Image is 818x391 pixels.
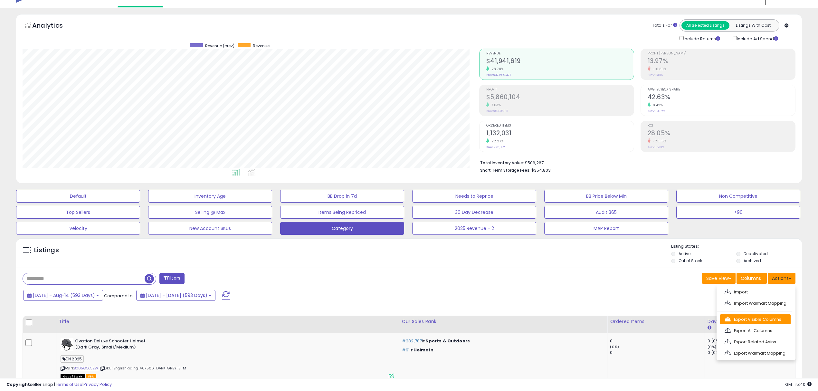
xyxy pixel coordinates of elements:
[148,190,272,203] button: Inventory Age
[648,93,795,102] h2: 42.63%
[648,88,795,91] span: Avg. Buybox Share
[720,314,791,324] a: Export Visible Columns
[486,109,508,113] small: Prev: $5,475,321
[651,139,667,144] small: -20.15%
[720,337,791,347] a: Export Related Asins
[610,338,704,344] div: 0
[61,355,84,363] span: DN 2025
[61,338,73,351] img: 41lP6id9kpL._SL40_.jpg
[412,206,536,219] button: 30 Day Decrease
[480,158,791,166] li: $506,267
[679,258,702,263] label: Out of Stock
[280,222,404,235] button: Category
[86,374,97,379] span: FBA
[648,52,795,55] span: Profit [PERSON_NAME]
[412,190,536,203] button: Needs to Reprice
[741,275,761,281] span: Columns
[32,21,75,32] h5: Analytics
[59,318,396,325] div: Title
[280,206,404,219] button: Items Being Repriced
[486,124,634,128] span: Ordered Items
[61,374,85,379] span: All listings that are currently out of stock and unavailable for purchase on Amazon
[720,298,791,308] a: Import Walmart Mapping
[744,258,761,263] label: Archived
[676,190,800,203] button: Non Competitive
[610,350,704,356] div: 0
[708,325,711,331] small: Days In Stock.
[280,190,404,203] button: BB Drop in 7d
[83,381,112,387] a: Privacy Policy
[648,109,665,113] small: Prev: 39.32%
[648,73,663,77] small: Prev: 16.81%
[34,246,59,255] h5: Listings
[708,338,795,344] div: 0 (0%)
[75,338,153,352] b: Ovation Deluxe Schooler Helmet (Dark Gray, Small/Medium)
[531,167,551,173] span: $354,803
[402,338,422,344] span: #282,787
[486,88,634,91] span: Profit
[728,35,788,42] div: Include Ad Spend
[652,23,677,29] div: Totals For
[480,160,524,166] b: Total Inventory Value:
[702,273,736,284] button: Save View
[486,73,511,77] small: Prev: $32,569,427
[412,222,536,235] button: 2025 Revenue - 2
[486,57,634,66] h2: $41,941,619
[425,338,470,344] span: Sports & Outdoors
[544,190,668,203] button: BB Price Below Min
[729,21,777,30] button: Listings With Cost
[414,347,433,353] span: Helmets
[486,52,634,55] span: Revenue
[253,43,270,49] span: Revenue
[55,381,82,387] a: Terms of Use
[159,273,185,284] button: Filters
[651,103,663,108] small: 8.42%
[489,139,504,144] small: 22.27%
[146,292,207,299] span: [DATE] - [DATE] (593 Days)
[610,344,619,349] small: (0%)
[720,287,791,297] a: Import
[544,206,668,219] button: Audit 365
[33,292,95,299] span: [DATE] - Aug-14 (593 Days)
[679,251,690,256] label: Active
[489,103,501,108] small: 7.03%
[648,145,664,149] small: Prev: 35.13%
[768,273,795,284] button: Actions
[402,347,410,353] span: #91
[785,381,812,387] span: 2025-08-14 15:40 GMT
[486,93,634,102] h2: $5,860,104
[480,167,530,173] b: Short Term Storage Fees:
[610,318,702,325] div: Ordered Items
[671,243,802,250] p: Listing States:
[402,318,605,325] div: Cur Sales Rank
[708,350,795,356] div: 0 (0%)
[681,21,729,30] button: All Selected Listings
[402,338,603,344] p: in
[148,222,272,235] button: New Account SKUs
[74,366,99,371] a: B005GOL52W
[720,326,791,336] a: Export All Columns
[708,344,717,349] small: (0%)
[16,206,140,219] button: Top Sellers
[648,124,795,128] span: ROI
[148,206,272,219] button: Selling @ Max
[720,348,791,358] a: Export Walmart Mapping
[6,381,30,387] strong: Copyright
[676,206,800,219] button: >90
[6,382,112,388] div: seller snap | |
[651,67,667,72] small: -16.89%
[402,347,603,353] p: in
[489,67,504,72] small: 28.78%
[648,129,795,138] h2: 28.05%
[675,35,728,42] div: Include Returns
[544,222,668,235] button: MAP Report
[136,290,215,301] button: [DATE] - [DATE] (593 Days)
[23,290,103,301] button: [DATE] - Aug-14 (593 Days)
[486,129,634,138] h2: 1,132,031
[486,145,505,149] small: Prev: 925,832
[205,43,234,49] span: Revenue (prev)
[100,366,186,371] span: | SKU: EnglishRiding-467566-DARK-GREY-S-M
[744,251,768,256] label: Deactivated
[16,190,140,203] button: Default
[708,318,793,325] div: Days In Stock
